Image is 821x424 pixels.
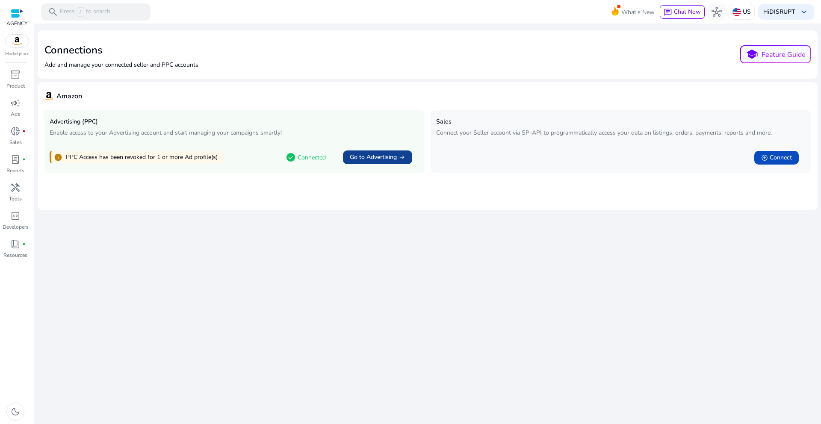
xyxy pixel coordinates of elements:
p: Connected [298,153,326,162]
span: keyboard_arrow_down [799,7,809,17]
button: schoolFeature Guide [740,45,811,63]
span: Chat Now [674,8,701,16]
span: fiber_manual_record [22,158,26,161]
img: amazon.svg [6,35,29,47]
span: info [54,153,62,162]
h5: Advertising (PPC) [50,118,419,126]
p: Enable access to your Advertising account and start managing your campaigns smartly! [50,128,419,137]
span: lab_profile [10,154,21,165]
span: handyman [10,183,21,193]
button: hub [708,3,725,21]
a: Go to Advertisingarrow_right_alt [336,147,419,168]
p: PPC Access has been revoked for 1 or more Ad profile(s) [66,153,218,162]
span: dark_mode [10,406,21,417]
p: Press to search [60,7,110,17]
span: donut_small [10,126,21,136]
p: Add and manage your connected seller and PPC accounts [44,60,198,69]
span: Connect [770,153,792,162]
p: Developers [3,223,29,231]
h2: Connections [44,44,198,56]
p: Ads [11,110,20,118]
span: / [77,7,84,17]
span: search [48,7,58,17]
h4: Amazon [56,92,82,100]
span: campaign [10,98,21,108]
span: hub [712,7,722,17]
span: arrow_right_alt [399,154,405,161]
span: What's New [621,5,655,20]
h5: Sales [436,118,806,126]
span: add_circle [761,154,768,161]
a: add_circleConnect [747,147,806,168]
p: US [743,4,751,19]
b: DISRUPT [769,8,795,16]
p: Product [6,82,25,90]
p: Reports [6,167,24,174]
span: code_blocks [10,211,21,221]
span: inventory_2 [10,70,21,80]
p: Sales [9,138,22,146]
span: fiber_manual_record [22,130,26,133]
span: chat [664,8,672,17]
span: check_circle [286,152,296,162]
p: Tools [9,195,22,203]
span: fiber_manual_record [22,242,26,246]
span: book_4 [10,239,21,249]
span: school [746,48,758,61]
button: chatChat Now [660,5,705,19]
p: Feature Guide [762,50,806,60]
p: AGENCY [6,20,27,27]
img: us.svg [732,8,741,16]
p: Hi [763,9,795,15]
p: Resources [3,251,27,259]
button: add_circleConnect [754,151,799,165]
p: Marketplace [5,51,29,57]
p: Connect your Seller account via SP-API to programmatically access your data on listings, orders, ... [436,128,806,137]
span: Go to Advertising [350,153,397,162]
button: Go to Advertisingarrow_right_alt [343,150,412,164]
